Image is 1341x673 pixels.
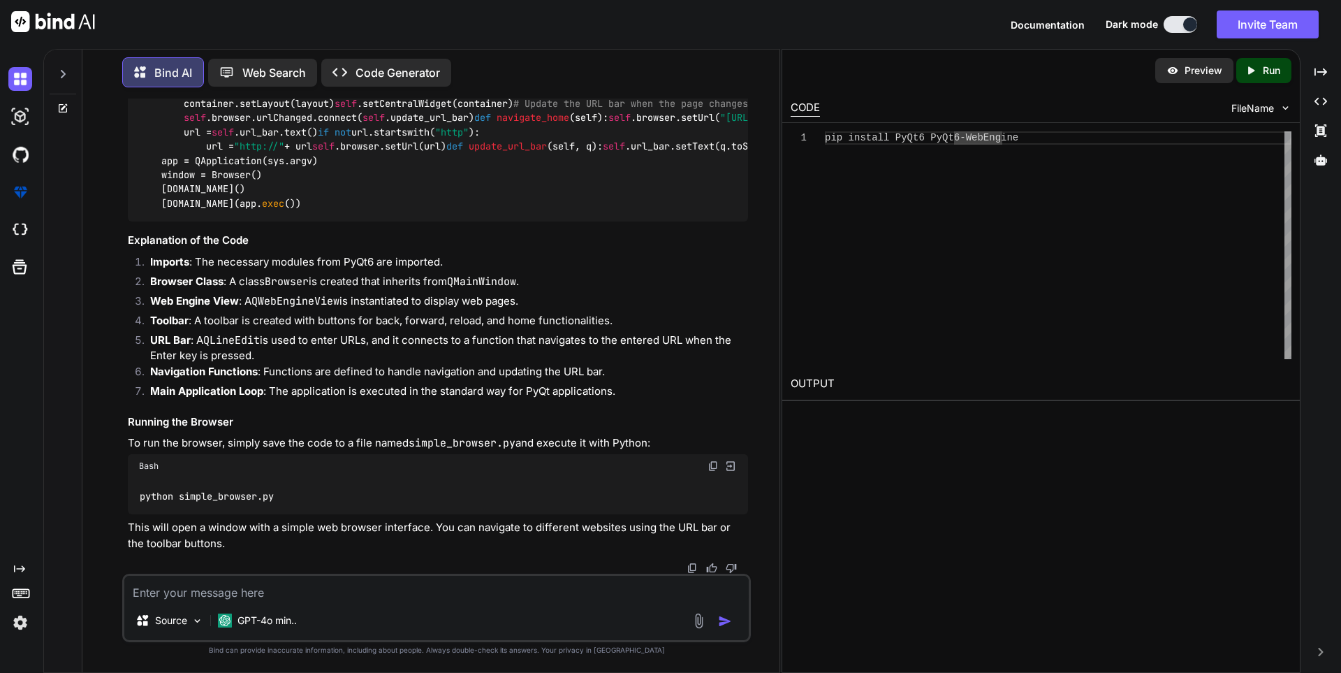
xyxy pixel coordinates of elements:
p: Bind can provide inaccurate information, including about people. Always double-check its answers.... [122,645,751,656]
span: "http://" [234,140,284,152]
img: dislike [726,563,737,574]
strong: Web Engine View [150,294,239,307]
li: : The necessary modules from PyQt6 are imported. [139,254,748,274]
span: update_url_bar [469,140,547,152]
span: Documentation [1011,19,1085,31]
strong: Toolbar [150,314,189,327]
span: not [335,126,351,138]
strong: Main Application Loop [150,384,263,398]
img: darkAi-studio [8,105,32,129]
span: navigate_home [497,112,569,124]
code: python simple_browser.py [139,489,275,504]
span: def [446,140,463,152]
button: Invite Team [1217,10,1319,38]
span: pip install PyQt6 PyQt6-WebEngine [825,132,1018,143]
p: Code Generator [356,64,440,81]
strong: Imports [150,255,189,268]
img: copy [687,563,698,574]
span: "http" [435,126,469,138]
span: Dark mode [1106,17,1158,31]
span: self [608,112,631,124]
div: 1 [791,131,807,145]
button: Documentation [1011,17,1085,32]
li: : A class is created that inherits from . [139,274,748,294]
h3: Explanation of the Code [128,233,748,249]
img: chevron down [1280,102,1291,114]
p: To run the browser, simply save the code to a file named and execute it with Python: [128,435,748,451]
span: Bash [139,461,159,472]
strong: Navigation Functions [150,365,258,378]
img: attachment [691,613,707,629]
span: self [362,112,385,124]
li: : A is instantiated to display web pages. [139,294,748,313]
img: GPT-4o mini [218,614,232,628]
img: cloudideIcon [8,218,32,242]
img: icon [718,614,732,628]
code: Browser [265,275,309,289]
strong: Browser Class [150,275,223,288]
img: copy [708,461,719,472]
span: self [184,112,206,124]
span: FileName [1231,101,1274,115]
span: self, q [552,140,592,152]
img: settings [8,611,32,635]
code: QWebEngineView [251,294,339,308]
span: self [575,112,597,124]
p: Preview [1185,64,1222,78]
img: darkChat [8,67,32,91]
span: if [318,126,329,138]
span: self [212,126,234,138]
img: premium [8,180,32,204]
img: Pick Models [191,615,203,627]
span: # Update the URL bar when the page changes [513,97,748,110]
span: def [474,112,491,124]
h2: OUTPUT [782,368,1300,400]
img: Bind AI [11,11,95,32]
img: githubDark [8,143,32,166]
p: GPT-4o min.. [237,614,297,628]
p: This will open a window with a simple web browser interface. You can navigate to different websit... [128,520,748,551]
span: self [603,140,625,152]
h3: Running the Browser [128,414,748,430]
span: exec [262,197,284,210]
code: simple_browser.py [409,436,515,450]
li: : A is used to enter URLs, and it connects to a function that navigates to the entered URL when t... [139,333,748,364]
strong: URL Bar [150,333,191,347]
p: Source [155,614,187,628]
li: : Functions are defined to handle navigation and updating the URL bar. [139,364,748,384]
img: like [706,563,717,574]
span: self [335,97,357,110]
span: "[URL][DOMAIN_NAME]" [720,112,832,124]
li: : A toolbar is created with buttons for back, forward, reload, and home functionalities. [139,313,748,333]
img: preview [1166,64,1179,77]
code: QLineEdit [203,333,260,347]
span: self [312,140,335,152]
div: CODE [791,100,820,117]
p: Run [1263,64,1280,78]
p: Web Search [242,64,306,81]
li: : The application is executed in the standard way for PyQt applications. [139,384,748,403]
code: QMainWindow [447,275,516,289]
p: Bind AI [154,64,192,81]
img: Open in Browser [724,460,737,472]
